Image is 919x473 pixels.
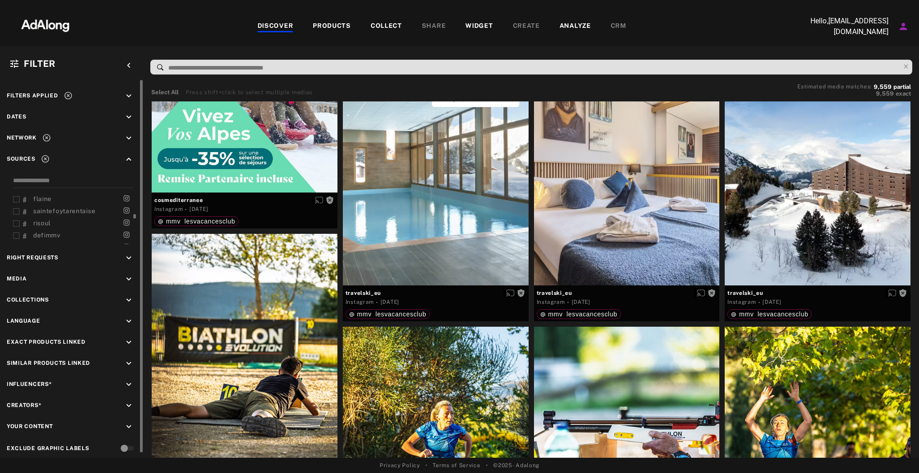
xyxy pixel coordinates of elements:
div: Press shift+click to select multiple medias [186,88,313,97]
span: Rights not requested [517,289,525,296]
a: Privacy Policy [380,461,420,469]
span: Language [7,318,40,324]
span: · [185,206,187,213]
div: Instagram [154,205,183,213]
span: risoul [33,219,51,227]
span: travelski_eu [727,289,908,297]
div: SHARE [422,21,446,32]
span: Media [7,276,27,282]
button: Enable diffusion on this media [694,288,708,298]
i: keyboard_arrow_down [124,274,134,284]
div: Instagram [537,298,565,306]
span: defimmv [33,232,61,239]
i: keyboard_arrow_down [124,316,134,326]
button: 9,559partial [874,85,911,89]
i: keyboard_arrow_down [124,91,134,101]
button: Select All [151,88,179,97]
span: Network [7,135,37,141]
div: mmv_lesvacancesclub [349,311,426,317]
div: COLLECT [371,21,402,32]
span: 9,559 [876,90,894,97]
i: keyboard_arrow_down [124,133,134,143]
div: mmv_lesvacancesclub [540,311,617,317]
span: 9,559 [874,83,892,90]
i: keyboard_arrow_down [124,112,134,122]
span: Similar Products Linked [7,360,90,366]
span: defiflaine [33,244,64,251]
time: 2025-10-02T16:00:43.000Z [762,299,781,305]
iframe: Chat Widget [874,430,919,473]
div: mmv_lesvacancesclub [731,311,808,317]
i: keyboard_arrow_down [124,295,134,305]
div: CREATE [513,21,540,32]
span: travelski_eu [346,289,526,297]
i: keyboard_arrow_down [124,401,134,411]
div: ANALYZE [560,21,591,32]
i: keyboard_arrow_up [124,154,134,164]
i: keyboard_arrow_down [124,380,134,390]
button: Enable diffusion on this media [312,195,326,205]
span: Influencers* [7,381,52,387]
button: Account settings [896,19,911,34]
i: keyboard_arrow_down [124,337,134,347]
span: Right Requests [7,254,58,261]
span: saintefoytarentaise [33,207,95,215]
button: Enable diffusion on this media [503,288,517,298]
div: mmv_lesvacancesclub [158,218,235,224]
span: Estimated media matches: [797,83,872,90]
span: cosmediterranee [154,196,335,204]
span: Rights not requested [326,197,334,203]
time: 2025-10-03T19:00:21.000Z [189,206,208,212]
span: Filters applied [7,92,58,99]
i: keyboard_arrow_down [124,359,134,368]
span: · [376,299,378,306]
span: • [425,461,428,469]
span: Sources [7,156,35,162]
time: 2025-10-02T16:00:43.000Z [572,299,591,305]
span: travelski_eu [537,289,717,297]
a: Terms of Service [433,461,480,469]
i: keyboard_arrow_down [124,253,134,263]
span: Filter [24,58,56,69]
span: · [567,299,569,306]
time: 2025-10-02T16:00:43.000Z [381,299,399,305]
i: keyboard_arrow_left [124,61,134,70]
span: mmv_lesvacancesclub [357,311,426,318]
span: mmv_lesvacancesclub [166,218,235,225]
span: Rights not requested [899,289,907,296]
span: mmv_lesvacancesclub [739,311,808,318]
img: 63233d7d88ed69de3c212112c67096b6.png [6,11,85,38]
div: CRM [611,21,626,32]
span: flaine [33,195,52,202]
div: Instagram [727,298,756,306]
span: © 2025 - Adalong [493,461,539,469]
i: keyboard_arrow_down [124,422,134,432]
div: Instagram [346,298,374,306]
span: · [758,299,761,306]
span: Creators* [7,402,41,408]
span: Dates [7,114,26,120]
span: mmv_lesvacancesclub [548,311,617,318]
div: WIDGET [465,21,493,32]
button: Enable diffusion on this media [885,288,899,298]
span: Exact Products Linked [7,339,86,345]
span: Collections [7,297,49,303]
span: • [486,461,488,469]
span: Your Content [7,423,53,429]
div: DISCOVER [258,21,293,32]
div: PRODUCTS [313,21,351,32]
button: 9,559exact [797,89,911,98]
div: Widget de chat [874,430,919,473]
p: Hello, [EMAIL_ADDRESS][DOMAIN_NAME] [799,16,888,37]
div: Exclude Graphic Labels [7,444,89,452]
span: Rights not requested [708,289,716,296]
